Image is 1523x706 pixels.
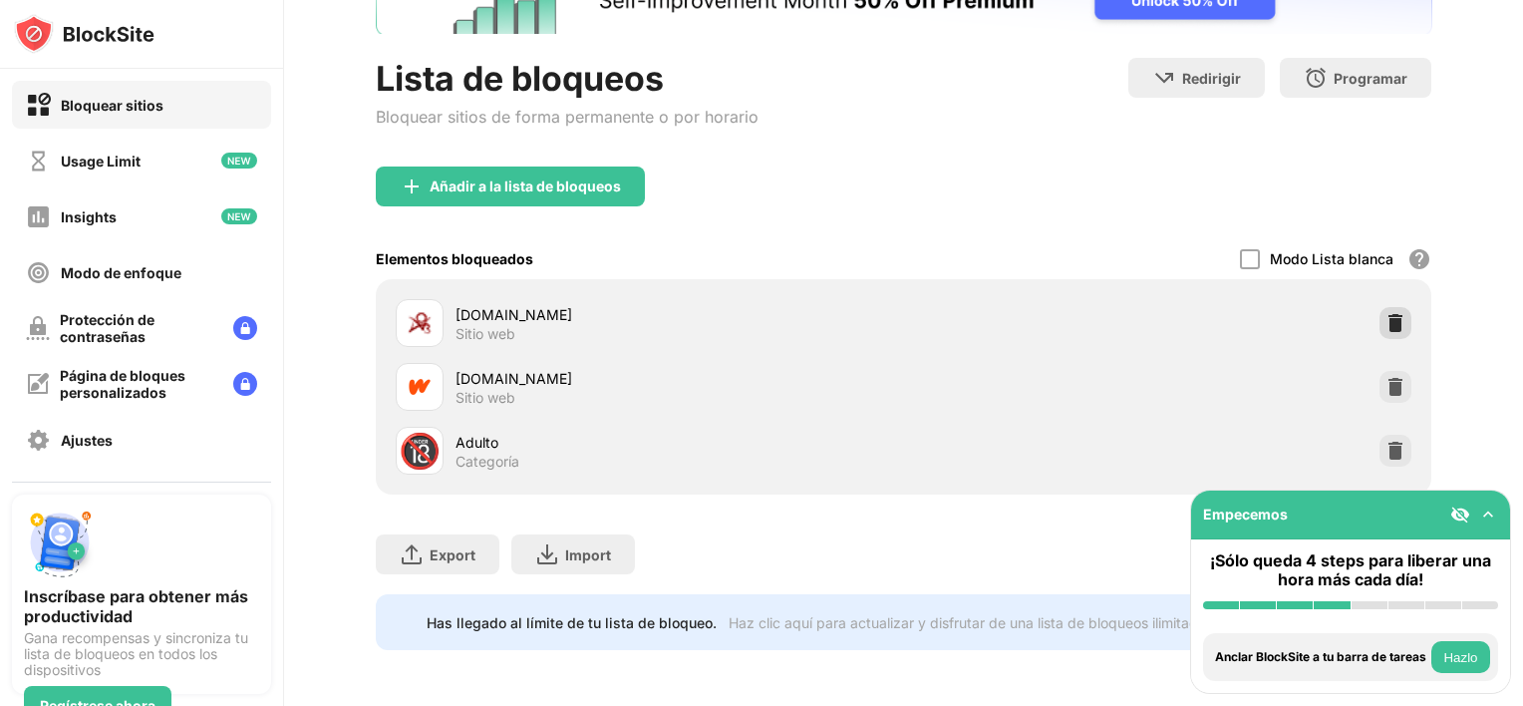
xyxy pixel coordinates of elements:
[221,208,257,224] img: new-icon.svg
[233,372,257,396] img: lock-menu.svg
[565,546,611,563] div: Import
[233,316,257,340] img: lock-menu.svg
[456,304,904,325] div: [DOMAIN_NAME]
[26,204,51,229] img: insights-off.svg
[14,14,154,54] img: logo-blocksite.svg
[61,97,163,114] div: Bloquear sitios
[456,368,904,389] div: [DOMAIN_NAME]
[24,507,96,578] img: push-signup.svg
[376,107,759,127] div: Bloquear sitios de forma permanente o por horario
[376,58,759,99] div: Lista de bloqueos
[399,431,441,472] div: 🔞
[1450,505,1470,525] img: eye-not-visible.svg
[1203,506,1288,523] div: Empecemos
[456,389,515,407] div: Sitio web
[26,372,50,396] img: customize-block-page-off.svg
[408,375,432,399] img: favicons
[427,614,717,631] div: Has llegado al límite de tu lista de bloqueo.
[1215,650,1426,664] div: Anclar BlockSite a tu barra de tareas
[729,614,1210,631] div: Haz clic aquí para actualizar y disfrutar de una lista de bloqueos ilimitada.
[61,432,113,449] div: Ajustes
[456,325,515,343] div: Sitio web
[26,149,51,174] img: time-usage-off.svg
[456,432,904,453] div: Adulto
[24,586,259,626] div: Inscríbase para obtener más productividad
[1203,551,1498,589] div: ¡Sólo queda 4 steps para liberar una hora más cada día!
[408,311,432,335] img: favicons
[60,311,217,345] div: Protección de contraseñas
[61,264,181,281] div: Modo de enfoque
[1431,641,1490,673] button: Hazlo
[26,260,51,285] img: focus-off.svg
[26,93,51,118] img: block-on.svg
[61,153,141,170] div: Usage Limit
[26,316,50,340] img: password-protection-off.svg
[1270,250,1393,267] div: Modo Lista blanca
[60,367,217,401] div: Página de bloques personalizados
[26,428,51,453] img: settings-off.svg
[221,153,257,169] img: new-icon.svg
[24,630,259,678] div: Gana recompensas y sincroniza tu lista de bloqueos en todos los dispositivos
[456,453,519,471] div: Categoría
[430,178,621,194] div: Añadir a la lista de bloqueos
[1113,20,1503,202] iframe: Diálogo de Acceder con Google
[376,250,533,267] div: Elementos bloqueados
[1478,505,1498,525] img: omni-setup-toggle.svg
[430,546,475,563] div: Export
[61,208,117,225] div: Insights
